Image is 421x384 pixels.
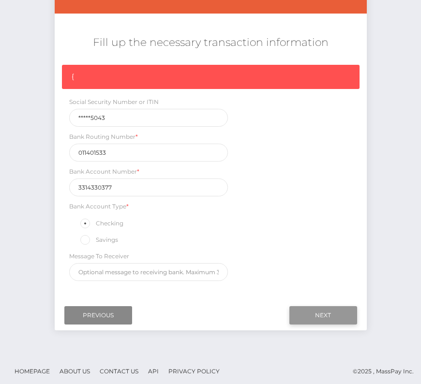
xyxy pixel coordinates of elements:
[69,202,129,211] label: Bank Account Type
[69,144,228,162] input: Only 9 digits
[69,133,138,141] label: Bank Routing Number
[69,263,228,281] input: Optional message to receiving bank. Maximum 35 characters
[62,35,360,50] h5: Fill up the necessary transaction information
[79,217,123,230] label: Checking
[165,364,224,379] a: Privacy Policy
[56,364,94,379] a: About Us
[11,364,54,379] a: Homepage
[69,98,159,106] label: Social Security Number or ITIN
[69,178,228,196] input: Only digits
[144,364,163,379] a: API
[64,306,132,325] input: Previous
[69,167,139,176] label: Bank Account Number
[79,234,118,246] label: Savings
[289,306,357,325] input: Next
[69,109,228,127] input: 9 digits
[72,72,74,81] span: {
[96,364,142,379] a: Contact Us
[69,252,129,261] label: Message To Receiver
